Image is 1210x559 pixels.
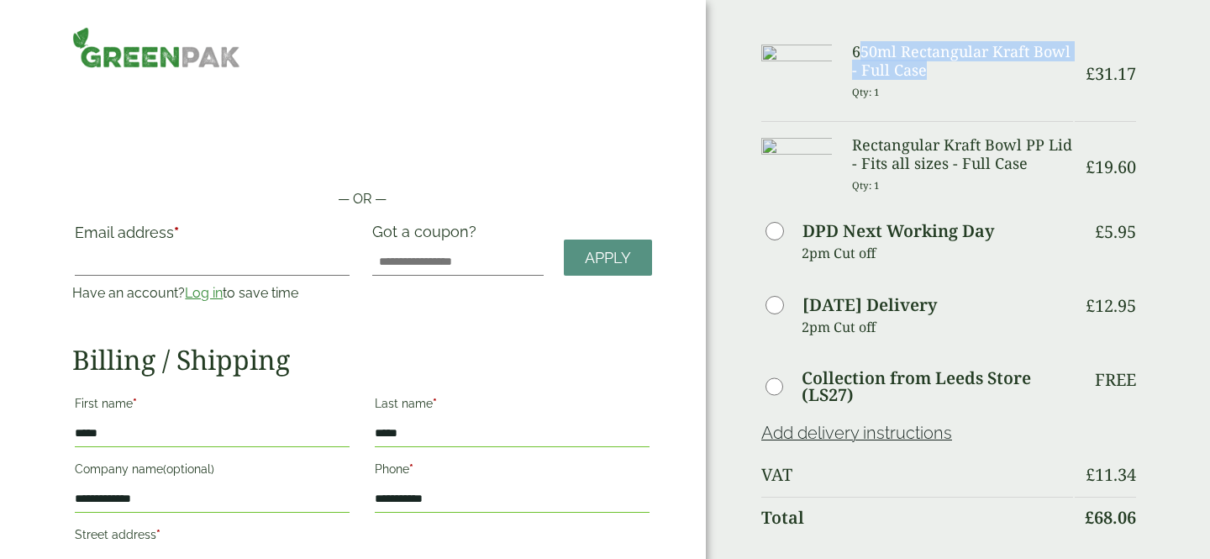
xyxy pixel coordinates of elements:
[1095,220,1136,243] bdi: 5.95
[802,297,937,314] label: [DATE] Delivery
[372,223,483,249] label: Got a coupon?
[802,223,994,240] label: DPD Next Working Day
[802,314,1073,340] p: 2pm Cut off
[761,423,952,443] a: Add delivery instructions
[1086,156,1095,178] span: £
[75,457,350,486] label: Company name
[1086,463,1136,486] bdi: 11.34
[802,370,1073,403] label: Collection from Leeds Store (LS27)
[409,462,413,476] abbr: required
[433,397,437,410] abbr: required
[852,179,880,192] small: Qty: 1
[72,344,652,376] h2: Billing / Shipping
[163,462,214,476] span: (optional)
[585,249,631,267] span: Apply
[72,27,240,68] img: GreenPak Supplies
[72,283,352,303] p: Have an account? to save time
[852,136,1073,172] h3: Rectangular Kraft Bowl PP Lid - Fits all sizes - Full Case
[761,455,1073,495] th: VAT
[1085,506,1136,529] bdi: 68.06
[1086,62,1095,85] span: £
[72,189,652,209] p: — OR —
[375,392,650,420] label: Last name
[75,392,350,420] label: First name
[852,86,880,98] small: Qty: 1
[156,528,160,541] abbr: required
[1086,294,1095,317] span: £
[802,240,1073,266] p: 2pm Cut off
[375,457,650,486] label: Phone
[761,497,1073,538] th: Total
[1095,220,1104,243] span: £
[174,224,179,241] abbr: required
[1086,463,1095,486] span: £
[185,285,223,301] a: Log in
[72,135,652,169] iframe: Secure payment button frame
[1086,62,1136,85] bdi: 31.17
[1086,156,1136,178] bdi: 19.60
[1095,370,1136,390] p: Free
[75,225,350,249] label: Email address
[1086,294,1136,317] bdi: 12.95
[852,43,1073,79] h3: 650ml Rectangular Kraft Bowl - Full Case
[75,523,350,551] label: Street address
[133,397,137,410] abbr: required
[564,240,652,276] a: Apply
[1085,506,1094,529] span: £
